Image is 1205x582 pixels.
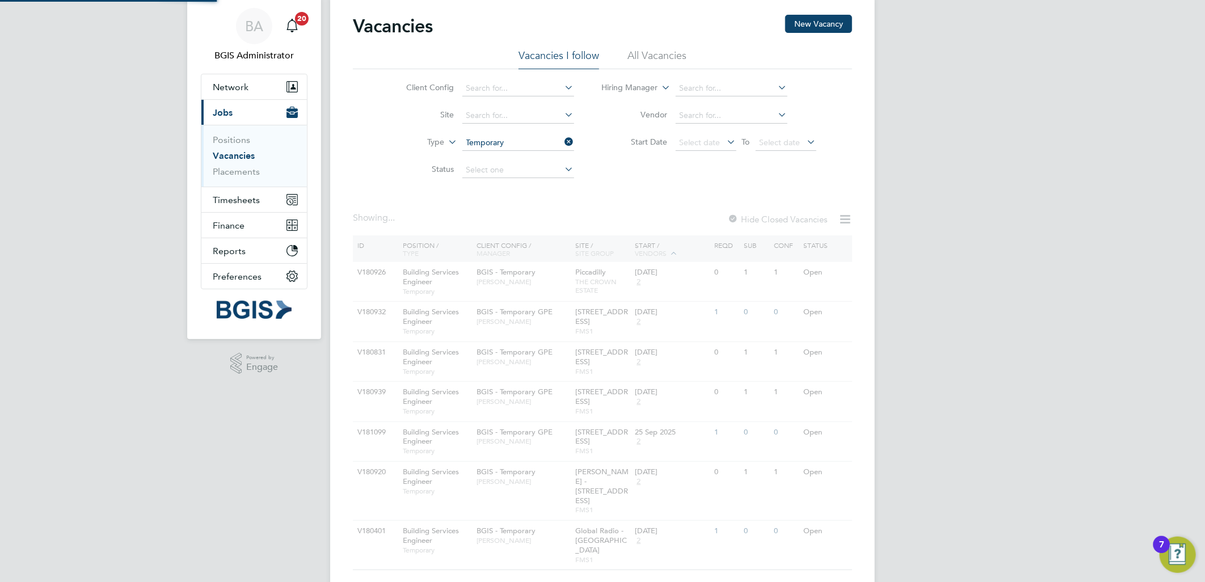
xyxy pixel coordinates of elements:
label: Hide Closed Vacancies [727,214,827,225]
li: All Vacancies [627,49,686,69]
label: Hiring Manager [593,82,658,94]
img: bgis-logo-retina.png [217,301,292,319]
div: Showing [353,212,397,224]
a: BABGIS Administrator [201,8,307,62]
span: Reports [213,246,246,256]
a: Placements [213,166,260,177]
span: Timesheets [213,195,260,205]
label: Start Date [602,137,668,147]
span: Select date [680,137,721,147]
button: Reports [201,238,307,263]
a: Positions [213,134,250,145]
div: 7 [1159,545,1164,559]
a: Go to home page [201,301,307,319]
button: Timesheets [201,187,307,212]
span: Preferences [213,271,262,282]
input: Select one [462,135,574,151]
button: Jobs [201,100,307,125]
span: Select date [760,137,800,147]
label: Site [389,109,454,120]
li: Vacancies I follow [519,49,599,69]
a: Powered byEngage [230,353,279,374]
button: Preferences [201,264,307,289]
input: Search for... [676,108,787,124]
input: Search for... [676,81,787,96]
label: Vendor [602,109,668,120]
span: 20 [295,12,309,26]
input: Search for... [462,108,574,124]
span: Engage [246,362,278,372]
button: Network [201,74,307,99]
input: Select one [462,162,574,178]
label: Type [380,137,445,148]
span: ... [388,212,395,223]
span: Finance [213,220,245,231]
label: Client Config [389,82,454,92]
button: Open Resource Center, 7 new notifications [1160,537,1196,573]
button: New Vacancy [785,15,852,33]
span: Powered by [246,353,278,362]
span: Jobs [213,107,233,118]
input: Search for... [462,81,574,96]
label: Status [389,164,454,174]
button: Finance [201,213,307,238]
span: To [739,134,753,149]
span: Network [213,82,248,92]
a: Vacancies [213,150,255,161]
a: 20 [281,8,304,44]
h2: Vacancies [353,15,433,37]
span: BGIS Administrator [201,49,307,62]
div: Jobs [201,125,307,187]
span: BA [245,19,263,33]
